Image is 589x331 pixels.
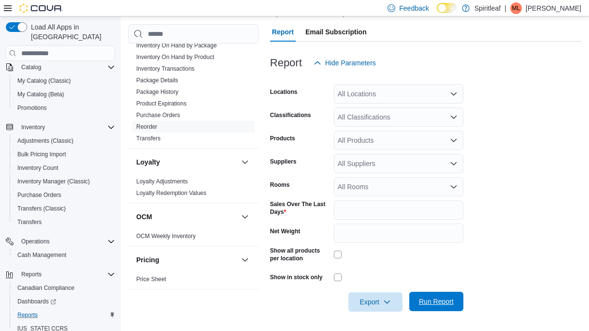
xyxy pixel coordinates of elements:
[14,296,115,307] span: Dashboards
[272,22,294,42] span: Report
[17,178,90,185] span: Inventory Manager (Classic)
[136,100,187,107] span: Product Expirations
[136,123,157,130] a: Reorder
[399,3,429,13] span: Feedback
[270,158,297,165] label: Suppliers
[10,101,119,115] button: Promotions
[136,276,166,283] a: Price Sheet
[129,5,259,148] div: Inventory
[14,135,115,147] span: Adjustments (Classic)
[17,61,115,73] span: Catalog
[14,216,45,228] a: Transfers
[17,90,64,98] span: My Catalog (Beta)
[136,65,195,72] a: Inventory Transactions
[270,247,330,262] label: Show all products per location
[14,282,115,294] span: Canadian Compliance
[17,150,66,158] span: Bulk Pricing Import
[136,135,160,142] span: Transfers
[136,42,217,49] a: Inventory On Hand by Package
[14,309,42,321] a: Reports
[270,57,302,69] h3: Report
[14,89,115,100] span: My Catalog (Beta)
[504,2,506,14] p: |
[136,212,237,222] button: OCM
[10,88,119,101] button: My Catalog (Beta)
[136,157,160,167] h3: Loyalty
[409,292,463,311] button: Run Report
[136,233,196,240] a: OCM Weekly Inventory
[14,249,70,261] a: Cash Management
[2,235,119,248] button: Operations
[136,89,178,95] a: Package History
[270,88,298,96] label: Locations
[526,2,581,14] p: [PERSON_NAME]
[136,88,178,96] span: Package History
[450,90,458,98] button: Open list of options
[270,227,300,235] label: Net Weight
[17,205,66,212] span: Transfers (Classic)
[14,203,115,214] span: Transfers (Classic)
[136,275,166,283] span: Price Sheet
[10,202,119,215] button: Transfers (Classic)
[270,273,323,281] label: Show in stock only
[136,53,214,61] span: Inventory On Hand by Product
[136,178,188,185] a: Loyalty Adjustments
[14,149,70,160] a: Bulk Pricing Import
[325,58,376,68] span: Hide Parameters
[19,3,63,13] img: Cova
[136,135,160,142] a: Transfers
[136,112,180,119] a: Purchase Orders
[14,249,115,261] span: Cash Management
[136,189,206,197] span: Loyalty Redemption Values
[10,161,119,175] button: Inventory Count
[17,269,45,280] button: Reports
[270,200,330,216] label: Sales Over The Last Days
[10,175,119,188] button: Inventory Manager (Classic)
[136,54,214,60] a: Inventory On Hand by Product
[14,102,115,114] span: Promotions
[129,230,259,246] div: OCM
[17,311,38,319] span: Reports
[27,22,115,42] span: Load All Apps in [GEOGRAPHIC_DATA]
[14,189,115,201] span: Purchase Orders
[14,135,77,147] a: Adjustments (Classic)
[129,176,259,203] div: Loyalty
[10,248,119,262] button: Cash Management
[310,53,380,73] button: Hide Parameters
[21,238,50,245] span: Operations
[10,295,119,308] a: Dashboards
[14,149,115,160] span: Bulk Pricing Import
[136,178,188,185] span: Loyalty Adjustments
[14,89,68,100] a: My Catalog (Beta)
[17,236,115,247] span: Operations
[2,120,119,134] button: Inventory
[450,136,458,144] button: Open list of options
[270,181,290,189] label: Rooms
[14,296,60,307] a: Dashboards
[129,273,259,289] div: Pricing
[474,2,501,14] p: Spiritleaf
[354,292,397,312] span: Export
[14,203,70,214] a: Transfers (Classic)
[10,215,119,229] button: Transfers
[14,162,115,174] span: Inventory Count
[17,164,58,172] span: Inventory Count
[10,188,119,202] button: Purchase Orders
[14,176,94,187] a: Inventory Manager (Classic)
[10,281,119,295] button: Canadian Compliance
[14,282,78,294] a: Canadian Compliance
[136,77,178,84] a: Package Details
[136,232,196,240] span: OCM Weekly Inventory
[21,123,45,131] span: Inventory
[17,269,115,280] span: Reports
[17,236,54,247] button: Operations
[450,113,458,121] button: Open list of options
[512,2,520,14] span: ML
[437,3,457,13] input: Dark Mode
[14,176,115,187] span: Inventory Manager (Classic)
[17,191,61,199] span: Purchase Orders
[17,298,56,305] span: Dashboards
[136,190,206,196] a: Loyalty Redemption Values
